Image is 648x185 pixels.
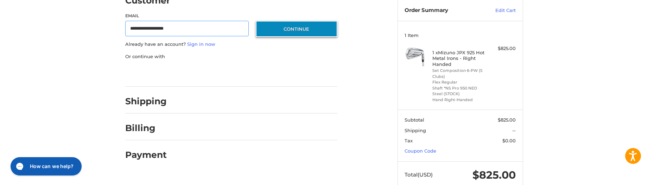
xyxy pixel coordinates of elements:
[480,7,516,14] a: Edit Cart
[405,117,424,123] span: Subtotal
[125,13,249,19] label: Email
[432,85,486,97] li: Shaft *NS Pro 950 NEO Steel (STOCK)
[242,67,295,80] iframe: PayPal-venmo
[432,68,486,79] li: Set Composition 6-PW (5 Clubs)
[123,67,176,80] iframe: PayPal-paypal
[405,171,433,178] span: Total (USD)
[512,128,516,133] span: --
[125,149,167,160] h2: Payment
[405,7,480,14] h3: Order Summary
[498,117,516,123] span: $825.00
[125,53,337,60] p: Or continue with
[472,168,516,181] span: $825.00
[590,166,648,185] iframe: Google Customer Reviews
[256,21,337,37] button: Continue
[432,79,486,85] li: Flex Regular
[125,41,337,48] p: Already have an account?
[183,67,235,80] iframe: PayPal-paylater
[405,128,426,133] span: Shipping
[405,32,516,38] h3: 1 Item
[125,96,167,107] h2: Shipping
[7,155,84,178] iframe: Gorgias live chat messenger
[488,45,516,52] div: $825.00
[432,50,486,67] h4: 1 x Mizuno JPX 925 Hot Metal Irons - Right Handed
[125,123,166,134] h2: Billing
[502,138,516,143] span: $0.00
[405,148,436,154] a: Coupon Code
[187,41,215,47] a: Sign in now
[432,97,486,103] li: Hand Right-Handed
[405,138,413,143] span: Tax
